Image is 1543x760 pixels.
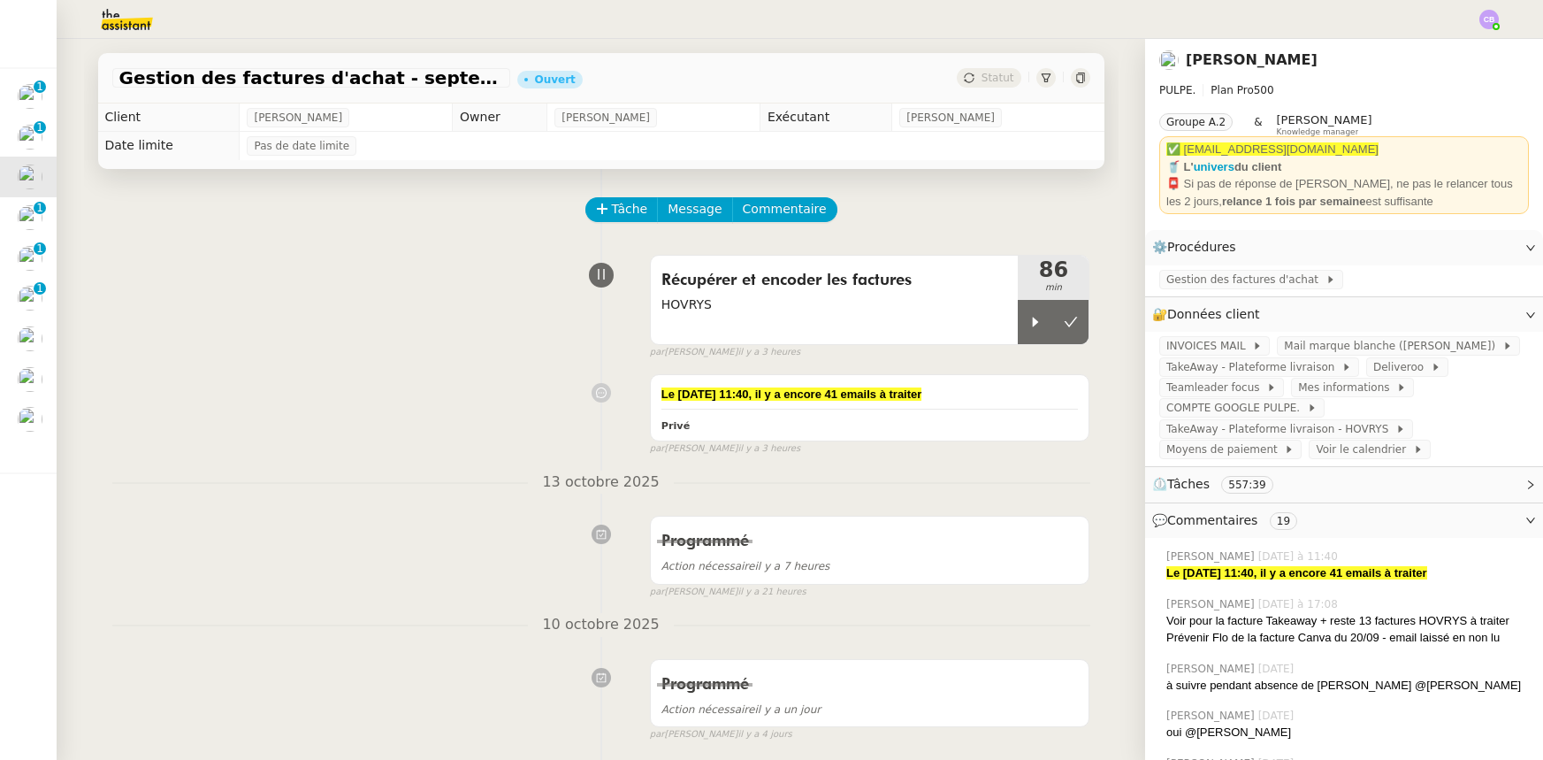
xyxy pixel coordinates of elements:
[528,471,673,495] span: 13 octobre 2025
[585,197,659,222] button: Tâche
[1018,280,1089,296] span: min
[254,137,349,155] span: Pas de date limite
[18,165,42,189] img: users%2FRqsVXU4fpmdzH7OZdqyP8LuLV9O2%2Favatar%2F0d6ec0de-1f9c-4f7b-9412-5ce95fe5afa7
[1258,661,1298,677] span: [DATE]
[1166,629,1529,647] div: Prévenir Flo de la facture Canva du 20/09 - email laissé en non lu
[1284,337,1501,355] span: Mail marque blanche ([PERSON_NAME])
[1234,160,1281,173] strong: du client
[1166,441,1284,458] span: Moyens de paiement
[1277,113,1372,127] span: [PERSON_NAME]
[18,205,42,230] img: users%2FW4OQjB9BRtYK2an7yusO0WsYLsD3%2Favatar%2F28027066-518b-424c-8476-65f2e549ac29
[650,585,806,600] small: [PERSON_NAME]
[1152,477,1287,491] span: ⏲️
[1167,307,1260,321] span: Données client
[1166,612,1529,630] div: Voir pour la facture Takeaway + reste 13 factures HOVRYS à traiter
[1316,441,1412,458] span: Voir le calendrier
[1254,113,1262,136] span: &
[1254,84,1274,96] span: 500
[1145,503,1543,538] div: 💬Commentaires 19
[1145,467,1543,502] div: ⏲️Tâches 557:39
[18,246,42,271] img: users%2FME7CwGhkVpexbSaUxoFyX6OhGQk2%2Favatar%2Fe146a5d2-1708-490f-af4b-78e736222863
[661,703,821,716] span: il y a un jour
[1277,113,1372,136] app-user-label: Knowledge manager
[1222,195,1366,208] strong: relance 1 fois par semaine
[1166,677,1529,695] div: à suivre pendant absence de [PERSON_NAME] @[PERSON_NAME]
[650,585,665,600] span: par
[34,202,46,214] nz-badge-sup: 1
[535,74,576,85] div: Ouvert
[1258,708,1298,724] span: [DATE]
[1166,724,1529,741] div: oui @[PERSON_NAME]
[1270,512,1297,530] nz-tag: 19
[528,613,673,637] span: 10 octobre 2025
[453,104,547,132] td: Owner
[650,441,665,457] span: par
[1152,304,1267,325] span: 🔐
[1166,337,1252,355] span: INVOICES MAIL
[254,109,342,127] span: [PERSON_NAME]
[1194,160,1234,173] strong: univers
[18,407,42,432] img: users%2FUX3d5eFl6eVv5XRpuhmKXfpcWvv1%2Favatar%2Fdownload.jpeg
[18,286,42,311] img: users%2FW4OQjB9BRtYK2an7yusO0WsYLsD3%2Favatar%2F28027066-518b-424c-8476-65f2e549ac29
[119,69,503,87] span: Gestion des factures d'achat - septembre/octobre
[668,199,722,219] span: Message
[34,242,46,255] nz-badge-sup: 1
[906,109,995,127] span: [PERSON_NAME]
[1167,477,1210,491] span: Tâches
[760,104,891,132] td: Exécutant
[1166,549,1258,564] span: [PERSON_NAME]
[661,534,749,549] span: Programmé
[661,267,1008,294] span: Récupérer et encoder les factures
[36,121,43,137] p: 1
[1166,175,1522,210] div: 📮 Si pas de réponse de [PERSON_NAME], ne pas le relancer tous les 2 jours, est suffisante
[1373,358,1431,376] span: Deliveroo
[1166,379,1266,396] span: Teamleader focus
[612,199,648,219] span: Tâche
[661,703,755,716] span: Action nécessaire
[1166,271,1325,288] span: Gestion des factures d'achat
[661,677,749,693] span: Programmé
[1166,708,1258,724] span: [PERSON_NAME]
[1145,297,1543,332] div: 🔐Données client
[1167,240,1236,254] span: Procédures
[1166,142,1379,156] span: ✅ [EMAIL_ADDRESS][DOMAIN_NAME]
[1166,661,1258,677] span: [PERSON_NAME]
[650,441,800,457] small: [PERSON_NAME]
[561,109,650,127] span: [PERSON_NAME]
[1159,113,1233,131] nz-tag: Groupe A.2
[36,242,43,258] p: 1
[1167,513,1257,527] span: Commentaires
[661,295,1008,315] span: HOVRYS
[1277,127,1359,137] span: Knowledge manager
[1166,420,1395,438] span: TakeAway - Plateforme livraison - HOVRYS
[1018,259,1089,280] span: 86
[661,420,690,432] b: Privé
[650,727,792,742] small: [PERSON_NAME]
[1258,549,1341,564] span: [DATE] à 11:40
[1166,160,1194,173] strong: 🥤 L'
[1159,50,1179,70] img: users%2FRqsVXU4fpmdzH7OZdqyP8LuLV9O2%2Favatar%2F0d6ec0de-1f9c-4f7b-9412-5ce95fe5afa7
[34,121,46,134] nz-badge-sup: 1
[34,282,46,295] nz-badge-sup: 1
[661,560,755,572] span: Action nécessaire
[661,560,830,572] span: il y a 7 heures
[1159,84,1195,96] span: PULPE.
[98,132,240,160] td: Date limite
[1145,230,1543,265] div: ⚙️Procédures
[18,326,42,351] img: users%2FUX3d5eFl6eVv5XRpuhmKXfpcWvv1%2Favatar%2Fdownload.jpeg
[737,441,800,457] span: il y a 3 heures
[737,345,800,360] span: il y a 3 heures
[1152,513,1304,527] span: 💬
[650,345,800,360] small: [PERSON_NAME]
[737,585,806,600] span: il y a 21 heures
[1298,379,1396,396] span: Mes informations
[982,72,1014,84] span: Statut
[98,104,240,132] td: Client
[34,81,46,93] nz-badge-sup: 1
[1166,399,1307,417] span: COMPTE GOOGLE PULPE.
[650,345,665,360] span: par
[1221,476,1272,494] nz-tag: 557:39
[18,125,42,150] img: users%2FW4OQjB9BRtYK2an7yusO0WsYLsD3%2Favatar%2F28027066-518b-424c-8476-65f2e549ac29
[732,197,837,222] button: Commentaire
[661,388,922,401] strong: Le [DATE] 11:40, il y a encore 41 emails à traiter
